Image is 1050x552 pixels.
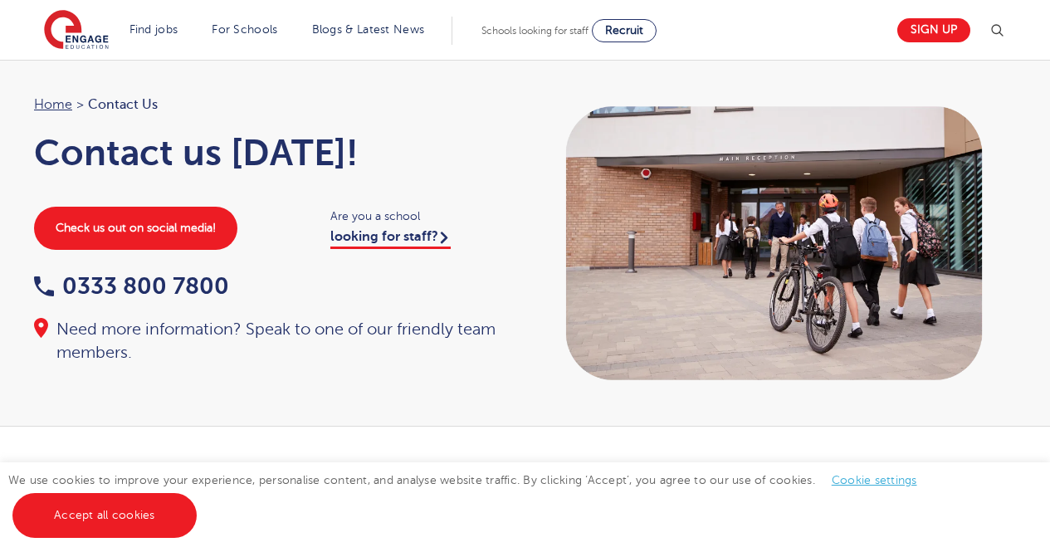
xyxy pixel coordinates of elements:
img: Engage Education [44,10,109,51]
a: Find jobs [129,23,178,36]
a: For Schools [212,23,277,36]
a: looking for staff? [330,229,451,249]
span: > [76,97,84,112]
a: Accept all cookies [12,493,197,538]
div: Need more information? Speak to one of our friendly team members. [34,318,509,364]
a: Blogs & Latest News [312,23,425,36]
a: Recruit [592,19,657,42]
span: Schools looking for staff [481,25,588,37]
a: Check us out on social media! [34,207,237,250]
a: 0333 800 7800 [34,273,229,299]
h1: Contact us [DATE]! [34,132,509,173]
a: Sign up [897,18,970,42]
nav: breadcrumb [34,94,509,115]
a: Cookie settings [832,474,917,486]
span: Are you a school [330,207,509,226]
span: Contact Us [88,94,158,115]
a: Home [34,97,72,112]
span: Recruit [605,24,643,37]
span: We use cookies to improve your experience, personalise content, and analyse website traffic. By c... [8,474,934,521]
